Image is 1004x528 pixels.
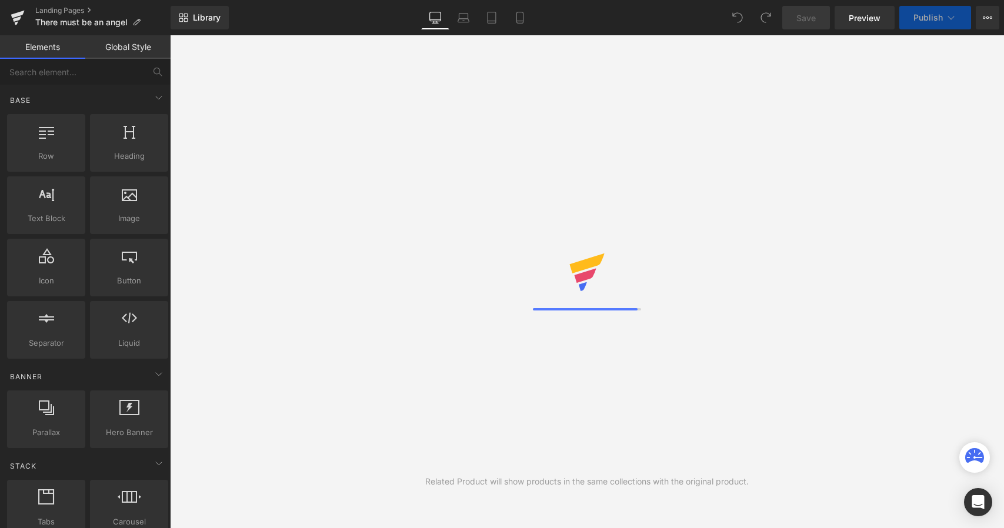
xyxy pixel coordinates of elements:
span: Preview [849,12,880,24]
span: Text Block [11,212,82,225]
a: Landing Pages [35,6,171,15]
span: Base [9,95,32,106]
a: New Library [171,6,229,29]
span: Icon [11,275,82,287]
span: Save [796,12,816,24]
span: Library [193,12,221,23]
a: Global Style [85,35,171,59]
span: Hero Banner [94,426,165,439]
span: Publish [913,13,943,22]
span: Button [94,275,165,287]
div: Related Product will show products in the same collections with the original product. [425,475,749,488]
button: Redo [754,6,778,29]
button: More [976,6,999,29]
span: There must be an angel [35,18,128,27]
span: Stack [9,460,38,472]
a: Desktop [421,6,449,29]
span: Banner [9,371,44,382]
div: Open Intercom Messenger [964,488,992,516]
span: Image [94,212,165,225]
a: Mobile [506,6,534,29]
span: Tabs [11,516,82,528]
span: Row [11,150,82,162]
button: Publish [899,6,971,29]
a: Preview [835,6,895,29]
span: Separator [11,337,82,349]
a: Tablet [478,6,506,29]
button: Undo [726,6,749,29]
span: Liquid [94,337,165,349]
a: Laptop [449,6,478,29]
span: Heading [94,150,165,162]
span: Carousel [94,516,165,528]
span: Parallax [11,426,82,439]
